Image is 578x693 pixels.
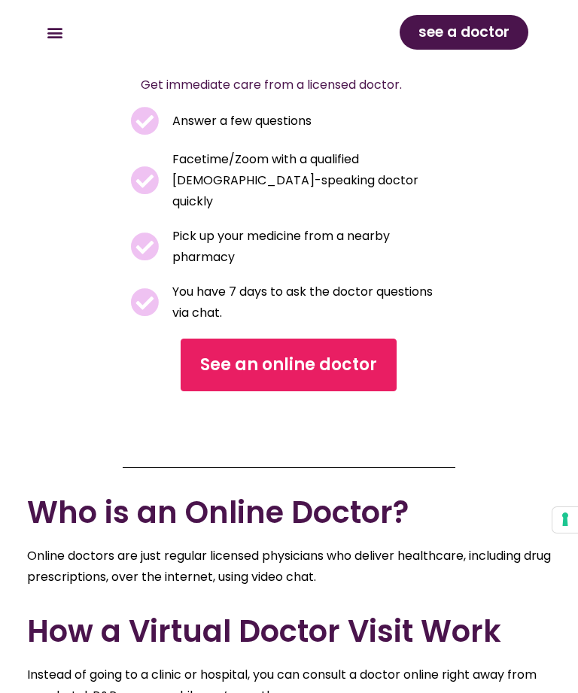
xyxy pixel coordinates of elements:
[169,281,448,324] span: You have 7 days to ask the doctor questions via chat.
[181,339,397,391] a: See an online doctor
[169,111,312,132] span: Answer a few questions
[27,494,551,530] h2: Who is an Online Doctor?
[27,546,551,588] p: Online doctors are just regular licensed physicians who deliver healthcare, including drug prescr...
[201,353,378,377] span: See an online doctor
[123,74,418,96] p: Get immediate care from a licensed doctor.
[418,20,510,44] span: see a doctor
[552,507,578,533] button: Your consent preferences for tracking technologies
[27,613,551,649] h2: How a Virtual Doctor Visit Work
[169,226,448,268] span: Pick up your medicine from a nearby pharmacy
[169,149,448,212] span: Facetime/Zoom with a qualified [DEMOGRAPHIC_DATA]-speaking doctor quickly
[42,20,67,45] div: Menu Toggle
[400,15,528,50] a: see a doctor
